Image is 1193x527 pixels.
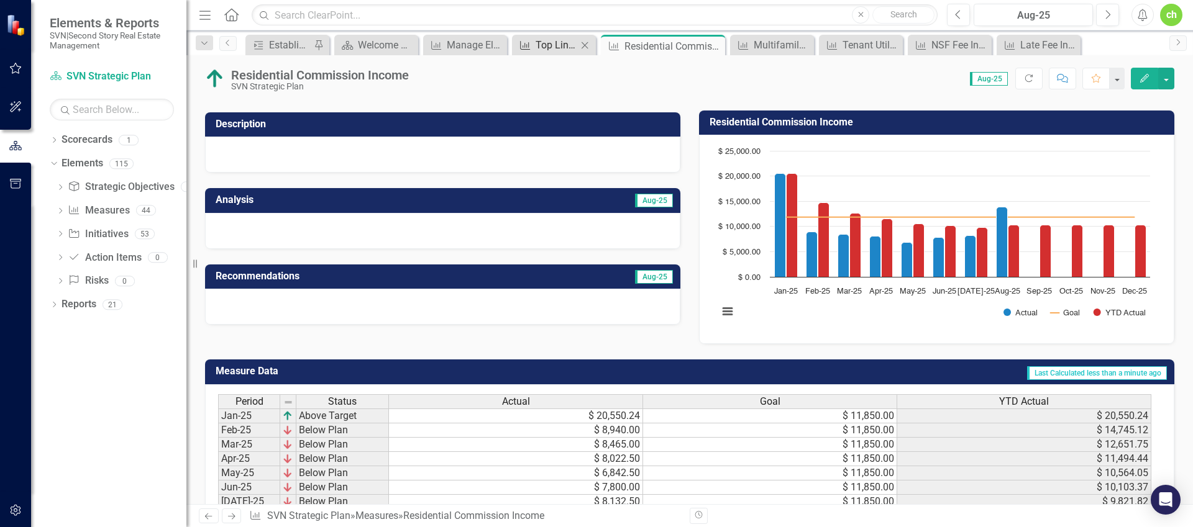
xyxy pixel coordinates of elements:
[1160,4,1182,26] div: ch
[931,37,989,53] div: NSF Fee Income
[296,480,389,495] td: Below Plan
[897,408,1151,423] td: $ 20,550.24
[68,251,141,265] a: Action Items
[68,227,128,241] a: Initiatives
[710,117,1168,128] h3: Residential Commission Income
[1094,308,1145,317] button: Show YTD Actual
[283,411,293,421] img: VmL+zLOWXp8NoCSi7l57Eu8eJ+4GWSi48xzEIItyGCrzKAg+GPZxiGYRiGYS7xC1jVADWlAHzkAAAAAElFTkSuQmCC
[218,466,280,480] td: May-25
[216,119,674,130] h3: Description
[719,303,736,320] button: View chart menu, Chart
[269,37,311,53] div: Establish each department's portion of every Corporate wide GL
[822,37,900,53] a: Tenant Utility Recovery Income
[283,454,293,464] img: KIVvID6XQLnem7Jwd5RGsJlsyZvnEO8ojW1w+8UqMjn4yonOQRrQskXCXGmASKTRYCiTqJOcojskkyr07L4Z+PfWUOM8Y5yiO...
[1151,485,1181,515] div: Open Intercom Messenger
[643,495,897,509] td: $ 11,850.00
[389,452,643,466] td: $ 8,022.50
[389,438,643,452] td: $ 8,465.00
[235,396,263,407] span: Period
[738,274,761,282] text: $ 0.00
[218,495,280,509] td: [DATE]-25
[1072,225,1083,277] path: Oct-25, 10,323.7175. YTD Actual.
[712,145,1161,331] div: Chart. Highcharts interactive chart.
[643,438,897,452] td: $ 11,850.00
[1090,287,1115,295] text: Nov-25
[1104,225,1115,277] path: Nov-25, 10,323.7175. YTD Actual.
[870,236,881,277] path: Apr-25, 8,022.5. Actual.
[515,37,577,53] a: Top Line Revenue - PM
[218,452,280,466] td: Apr-25
[807,232,818,277] path: Feb-25, 8,940. Actual.
[62,133,112,147] a: Scorecards
[218,408,280,423] td: Jan-25
[897,480,1151,495] td: $ 10,103.37
[1135,225,1146,277] path: Dec-25, 10,323.7175. YTD Actual.
[643,480,897,495] td: $ 11,850.00
[231,82,409,91] div: SVN Strategic Plan
[389,480,643,495] td: $ 7,800.00
[635,194,673,207] span: Aug-25
[784,215,1137,220] g: Goal, series 2 of 3. Line with 12 data points.
[103,299,122,310] div: 21
[643,452,897,466] td: $ 11,850.00
[999,396,1049,407] span: YTD Actual
[897,452,1151,466] td: $ 11,494.44
[68,274,108,288] a: Risks
[502,396,530,407] span: Actual
[1026,287,1052,295] text: Sep-25
[775,151,1135,277] g: Actual, series 1 of 3. Bar series with 12 bars.
[897,495,1151,509] td: $ 9,821.82
[536,37,577,53] div: Top Line Revenue - PM
[643,408,897,423] td: $ 11,850.00
[718,148,761,156] text: $ 25,000.00
[1020,37,1077,53] div: Late Fee Income
[267,510,350,521] a: SVN Strategic Plan
[913,224,925,277] path: May-25, 10,564.048. YTD Actual.
[249,509,680,523] div: » »
[712,145,1156,331] svg: Interactive chart
[283,497,293,507] img: KIVvID6XQLnem7Jwd5RGsJlsyZvnEO8ojW1w+8UqMjn4yonOQRrQskXCXGmASKTRYCiTqJOcojskkyr07L4Z+PfWUOM8Y5yiO...
[843,37,900,53] div: Tenant Utility Recovery Income
[296,452,389,466] td: Below Plan
[787,174,1146,277] g: YTD Actual, series 3 of 3. Bar series with 12 bars.
[900,287,926,295] text: May-25
[897,438,1151,452] td: $ 12,651.75
[850,214,861,277] path: Mar-25, 12,651.74666666. YTD Actual.
[974,4,1093,26] button: Aug-25
[216,194,441,205] h3: Analysis
[902,243,913,277] path: May-25, 6,842.5. Actual.
[872,6,935,24] button: Search
[977,228,988,277] path: Jul-25, 9,821.82. YTD Actual.
[1008,225,1020,277] path: Aug-25, 10,323.7175. YTD Actual.
[965,236,976,277] path: Jul-25, 8,132.5. Actual.
[115,276,135,286] div: 0
[283,482,293,492] img: KIVvID6XQLnem7Jwd5RGsJlsyZvnEO8ojW1w+8UqMjn4yonOQRrQskXCXGmASKTRYCiTqJOcojskkyr07L4Z+PfWUOM8Y5yiO...
[181,182,201,192] div: 18
[718,173,761,181] text: $ 20,000.00
[109,158,134,169] div: 115
[945,226,956,277] path: Jun-25, 10,103.37333333. YTD Actual.
[911,37,989,53] a: NSF Fee Income
[148,252,168,263] div: 0
[68,180,174,194] a: Strategic Objectives
[218,480,280,495] td: Jun-25
[805,287,830,295] text: Feb-25
[252,4,938,26] input: Search ClearPoint...
[635,270,673,284] span: Aug-25
[897,466,1151,480] td: $ 10,564.05
[296,423,389,438] td: Below Plan
[1003,308,1038,317] button: Show Actual
[119,135,139,145] div: 1
[1122,287,1147,295] text: Dec-25
[643,423,897,438] td: $ 11,850.00
[283,397,293,407] img: 8DAGhfEEPCf229AAAAAElFTkSuQmCC
[136,205,156,216] div: 44
[447,37,504,53] div: Manage Elements
[296,466,389,480] td: Below Plan
[355,510,398,521] a: Measures
[933,238,944,277] path: Jun-25, 7,800. Actual.
[774,287,798,295] text: Jan-25
[775,174,786,277] path: Jan-25, 20,550.24. Actual.
[296,408,389,423] td: Above Target
[933,287,956,295] text: Jun-25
